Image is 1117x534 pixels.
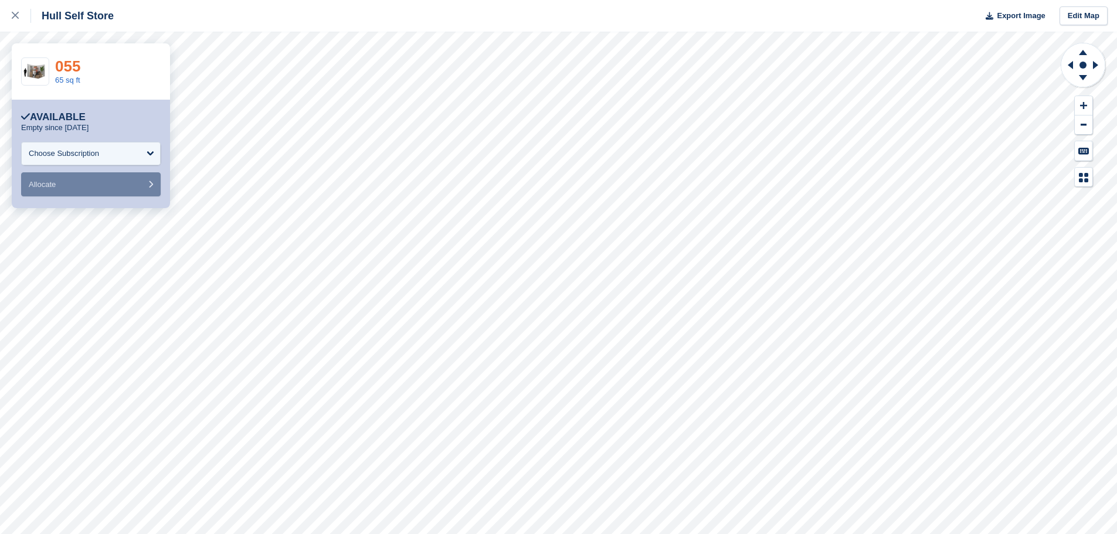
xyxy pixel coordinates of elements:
[22,62,49,82] img: 64-sqft-unit.jpg
[31,9,114,23] div: Hull Self Store
[21,111,86,123] div: Available
[979,6,1045,26] button: Export Image
[29,180,56,189] span: Allocate
[997,10,1045,22] span: Export Image
[55,76,80,84] a: 65 sq ft
[29,148,99,159] div: Choose Subscription
[1075,96,1092,115] button: Zoom In
[1075,141,1092,161] button: Keyboard Shortcuts
[1060,6,1108,26] a: Edit Map
[1075,168,1092,187] button: Map Legend
[21,172,161,196] button: Allocate
[21,123,89,132] p: Empty since [DATE]
[1075,115,1092,135] button: Zoom Out
[55,57,80,75] a: 055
